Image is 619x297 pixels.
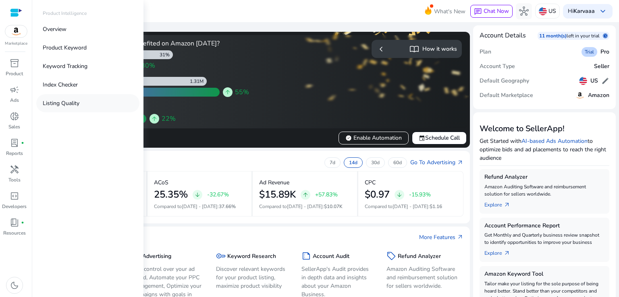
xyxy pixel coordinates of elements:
p: US [548,4,556,18]
p: 11 month(s) [539,33,567,39]
p: Listing Quality [43,99,79,107]
span: 55% [235,87,249,97]
h2: $0.97 [365,189,390,200]
p: Ads [10,97,19,104]
span: hub [519,6,529,16]
button: hub [516,3,532,19]
button: eventSchedule Call [412,132,467,144]
span: lab_profile [10,138,19,148]
p: Resources [3,229,26,237]
p: +57.83% [315,192,338,198]
p: Amazon Auditing Software and reimbursement solution for sellers worldwide. [386,265,459,290]
span: arrow_outward [457,159,463,166]
a: AI-based Ads Automation [521,137,588,145]
p: 14d [349,159,357,166]
p: 60d [393,159,402,166]
h5: Default Marketplace [480,92,533,99]
h5: Pro [600,49,609,56]
span: keyboard_arrow_down [598,6,608,16]
p: Amazon Auditing Software and reimbursement solution for sellers worldwide. [484,183,604,198]
p: Index Checker [43,80,78,89]
span: chevron_left [376,44,386,54]
span: arrow_outward [504,202,510,208]
span: arrow_outward [504,250,510,256]
h5: Advertising [142,253,171,260]
span: $10.07K [324,203,343,210]
span: book_4 [10,218,19,227]
p: ACoS [154,178,168,187]
h2: $15.89K [259,189,296,200]
button: chatChat Now [470,5,513,18]
span: arrow_upward [151,115,158,122]
h5: Account Performance Report [484,223,604,229]
p: Compared to : [154,203,245,210]
span: schedule [603,33,608,38]
p: -32.67% [207,192,229,198]
p: Sales [8,123,20,130]
p: Developers [2,203,27,210]
p: Product [6,70,23,77]
span: donut_small [10,111,19,121]
p: CPC [365,178,376,187]
p: Reports [6,150,23,157]
span: Trial [585,49,594,55]
span: 30% [141,61,155,70]
h5: Refund Analyzer [398,253,441,260]
h5: Amazon Keyword Tool [484,271,604,278]
h5: How it works [422,46,457,53]
a: Go To Advertisingarrow_outward [410,158,463,167]
div: 31% [160,52,173,58]
span: summarize [301,251,311,261]
a: Explorearrow_outward [484,246,517,257]
span: [DATE] - [DATE] [393,203,428,210]
h5: Refund Analyzer [484,174,604,181]
span: handyman [10,165,19,174]
img: us.svg [579,77,587,85]
a: Explorearrow_outward [484,198,517,209]
h5: Amazon [588,92,609,99]
p: 7d [330,159,335,166]
span: Schedule Call [419,134,460,142]
span: import_contacts [409,44,419,54]
h5: Keyword Research [227,253,276,260]
div: 1.31M [190,78,207,85]
span: inventory_2 [10,58,19,68]
h5: Plan [480,49,491,56]
span: What's New [434,4,465,19]
h3: Welcome to SellerApp! [480,124,609,134]
span: dark_mode [10,280,19,290]
p: 30d [371,159,380,166]
span: code_blocks [10,191,19,201]
span: arrow_downward [396,192,403,198]
p: Get Started with to optimize bids and ad placements to reach the right audience [480,137,609,162]
p: Product Intelligence [43,10,87,17]
span: key [216,251,226,261]
h4: Account Details [480,32,526,39]
p: Product Keyword [43,43,87,52]
h5: Account Type [480,63,515,70]
p: Discover relevant keywords for your product listing, maximize product visibility [216,265,289,290]
span: 37.66% [219,203,236,210]
span: fiber_manual_record [21,221,24,224]
h5: US [590,78,598,85]
p: Keyword Tracking [43,62,87,70]
p: left in your trial [567,33,603,39]
img: amazon.svg [5,25,27,37]
p: -15.93% [409,192,431,198]
p: Compared to : [259,203,351,210]
span: chat [474,8,482,16]
p: Compared to : [365,203,457,210]
span: 22% [162,114,176,124]
h2: 25.35% [154,189,188,200]
p: Get Monthly and Quarterly business review snapshot to identify opportunities to improve your busi... [484,231,604,246]
span: edit [601,77,609,85]
span: sell [386,251,396,261]
p: Marketplace [5,41,27,47]
span: Chat Now [484,7,509,15]
span: arrow_downward [194,192,201,198]
b: Karvaaa [573,7,595,15]
p: Ad Revenue [259,178,289,187]
p: Hi [568,8,595,14]
span: [DATE] - [DATE] [182,203,218,210]
span: $1.16 [430,203,442,210]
